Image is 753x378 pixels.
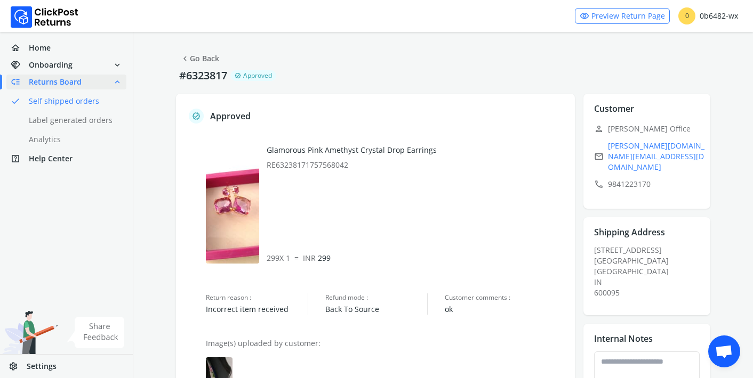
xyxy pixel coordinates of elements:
span: chevron_left [180,51,190,66]
span: Home [29,43,51,53]
span: expand_more [113,57,122,72]
a: homeHome [6,40,126,55]
a: Analytics [6,132,139,147]
a: Label generated orders [6,113,139,128]
span: settings [9,359,27,374]
span: person [594,121,604,136]
img: Logo [11,6,78,28]
div: 0b6482-wx [678,7,738,24]
span: email [594,149,604,164]
span: Incorrect item received [206,304,308,315]
span: verified [192,110,201,122]
span: call [594,177,604,192]
p: Shipping Address [594,226,665,239]
span: verified [235,71,241,80]
img: share feedback [67,317,125,348]
span: home [11,40,29,55]
p: Internal Notes [594,332,653,345]
a: help_centerHelp Center [6,151,126,166]
p: Customer [594,102,634,115]
span: 0 [678,7,695,24]
a: visibilityPreview Return Page [575,8,670,24]
button: chevron_leftGo Back [176,49,223,68]
span: 299 [303,253,331,263]
span: Back To Source [325,304,427,315]
p: RE63238171757568042 [267,160,564,170]
span: visibility [580,9,589,23]
div: IN [594,277,707,287]
span: Help Center [29,153,73,164]
a: doneSelf shipped orders [6,94,139,109]
span: Returns Board [29,77,82,87]
p: [PERSON_NAME] Office [594,121,707,136]
p: 299 X 1 [267,253,564,264]
span: Onboarding [29,60,73,70]
span: INR [303,253,316,263]
span: done [11,94,20,109]
p: 9841223170 [594,177,707,192]
span: Refund mode : [325,293,427,302]
span: ok [445,304,564,315]
div: [GEOGRAPHIC_DATA] [594,256,707,266]
p: #6323817 [176,68,230,83]
p: Approved [210,110,251,122]
div: Glamorous Pink Amethyst Crystal Drop Earrings [267,145,564,170]
p: Image(s) uploaded by customer: [206,338,564,349]
span: handshake [11,57,29,72]
a: email[PERSON_NAME][DOMAIN_NAME][EMAIL_ADDRESS][DOMAIN_NAME] [594,141,707,172]
span: = [294,253,299,263]
div: Open chat [708,335,740,367]
div: 600095 [594,287,707,298]
div: [STREET_ADDRESS] [594,245,707,298]
span: low_priority [11,75,29,89]
span: help_center [11,151,29,166]
span: Settings [27,361,57,372]
a: Go Back [180,51,219,66]
span: Approved [243,71,272,80]
img: row_image [206,145,259,264]
span: Customer comments : [445,293,564,302]
span: expand_less [113,75,122,89]
span: Return reason : [206,293,308,302]
div: [GEOGRAPHIC_DATA] [594,266,707,277]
